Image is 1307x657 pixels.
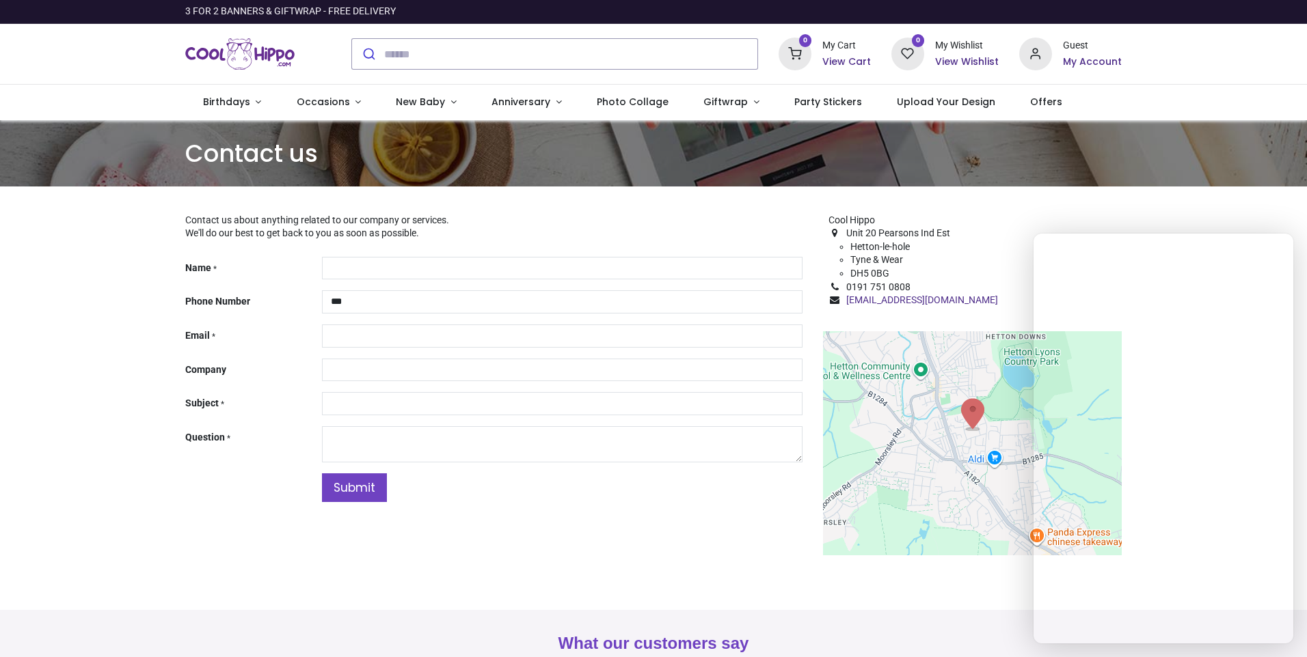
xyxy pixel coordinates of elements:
[396,95,445,109] span: New Baby
[846,281,911,292] span: 0191 751 0808
[1063,55,1122,69] a: My Account
[185,35,295,73] a: Logo of Cool Hippo
[703,95,748,109] span: Giftwrap
[474,85,579,120] a: Anniversary
[279,85,379,120] a: Occasions
[185,364,226,375] span: Company
[794,95,862,109] span: Party Stickers
[1063,39,1122,53] div: Guest
[352,39,384,69] button: Submit
[203,95,250,109] span: Birthdays
[686,85,777,120] a: Giftwrap
[185,296,250,307] span: Phone Number
[185,137,1122,170] h1: Contact us
[850,254,903,265] span: Tyne & Wear
[828,214,1122,227] li: Cool Hippo
[185,397,219,408] span: Subject
[779,48,811,59] a: 0
[799,34,812,47] sup: 0
[850,241,910,252] span: Hetton-le-hole
[835,5,1122,18] iframe: Customer reviews powered by Trustpilot
[185,35,295,73] img: Cool Hippo
[185,432,225,443] span: Question
[822,55,871,69] a: View Cart
[1030,95,1062,109] span: Offers
[185,262,211,273] span: Name
[935,39,999,53] div: My Wishlist
[897,95,995,109] span: Upload Your Design
[185,5,396,18] div: 3 FOR 2 BANNERS & GIFTWRAP - FREE DELIVERY
[912,34,925,47] sup: 0
[850,268,889,279] span: DH5 0BG
[597,95,669,109] span: Photo Collage
[322,473,387,503] a: Submit
[297,95,350,109] span: Occasions
[185,214,803,240] p: Contact us about anything related to our company or services. We'll do our best to get back to yo...
[1034,234,1293,643] iframe: Brevo live chat
[935,55,999,69] a: View Wishlist
[185,85,279,120] a: Birthdays
[846,294,998,305] a: [EMAIL_ADDRESS][DOMAIN_NAME]
[491,95,550,109] span: Anniversary
[822,39,871,53] div: My Cart
[185,330,210,341] span: Email
[891,48,924,59] a: 0
[379,85,474,120] a: New Baby
[185,632,1122,655] h2: What our customers say
[846,227,950,238] span: ​Unit 20 Pearsons Ind Est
